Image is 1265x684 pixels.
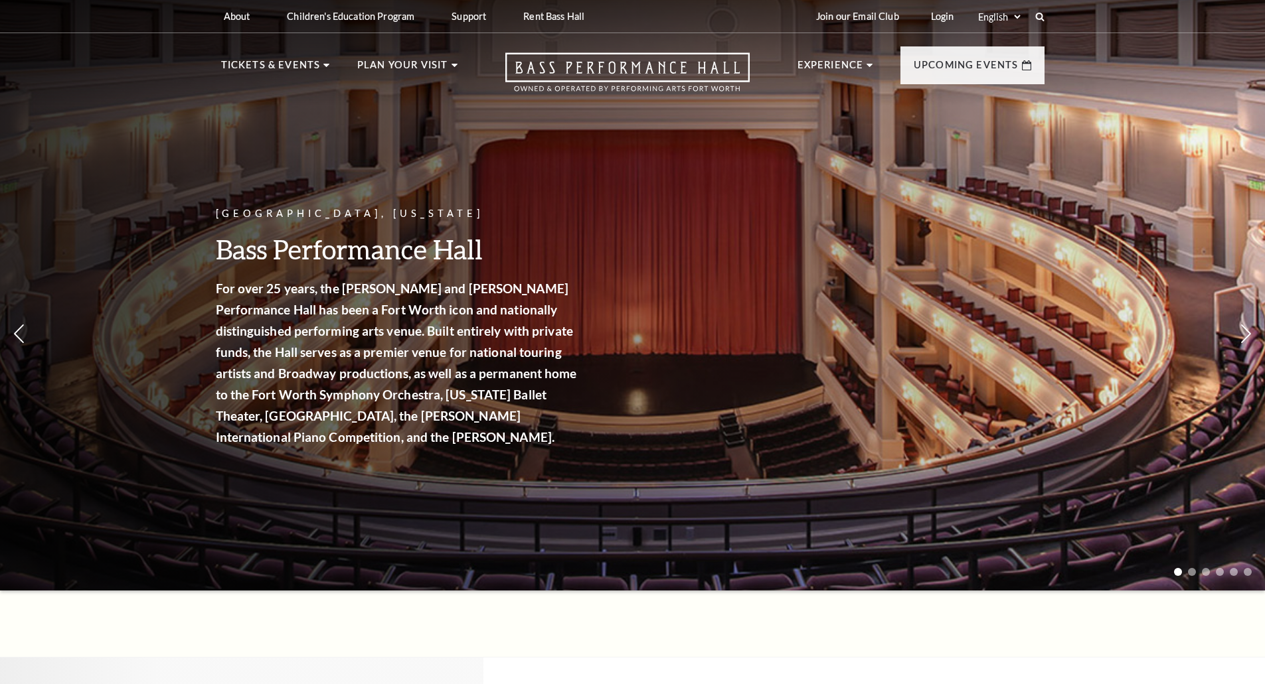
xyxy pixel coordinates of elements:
p: Support [452,11,486,22]
select: Select: [975,11,1023,23]
p: About [224,11,250,22]
strong: For over 25 years, the [PERSON_NAME] and [PERSON_NAME] Performance Hall has been a Fort Worth ico... [216,281,577,445]
p: Tickets & Events [221,57,321,81]
p: Rent Bass Hall [523,11,584,22]
p: [GEOGRAPHIC_DATA], [US_STATE] [216,206,581,222]
p: Upcoming Events [914,57,1019,81]
p: Plan Your Visit [357,57,448,81]
p: Children's Education Program [287,11,414,22]
h3: Bass Performance Hall [216,232,581,266]
p: Experience [798,57,864,81]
